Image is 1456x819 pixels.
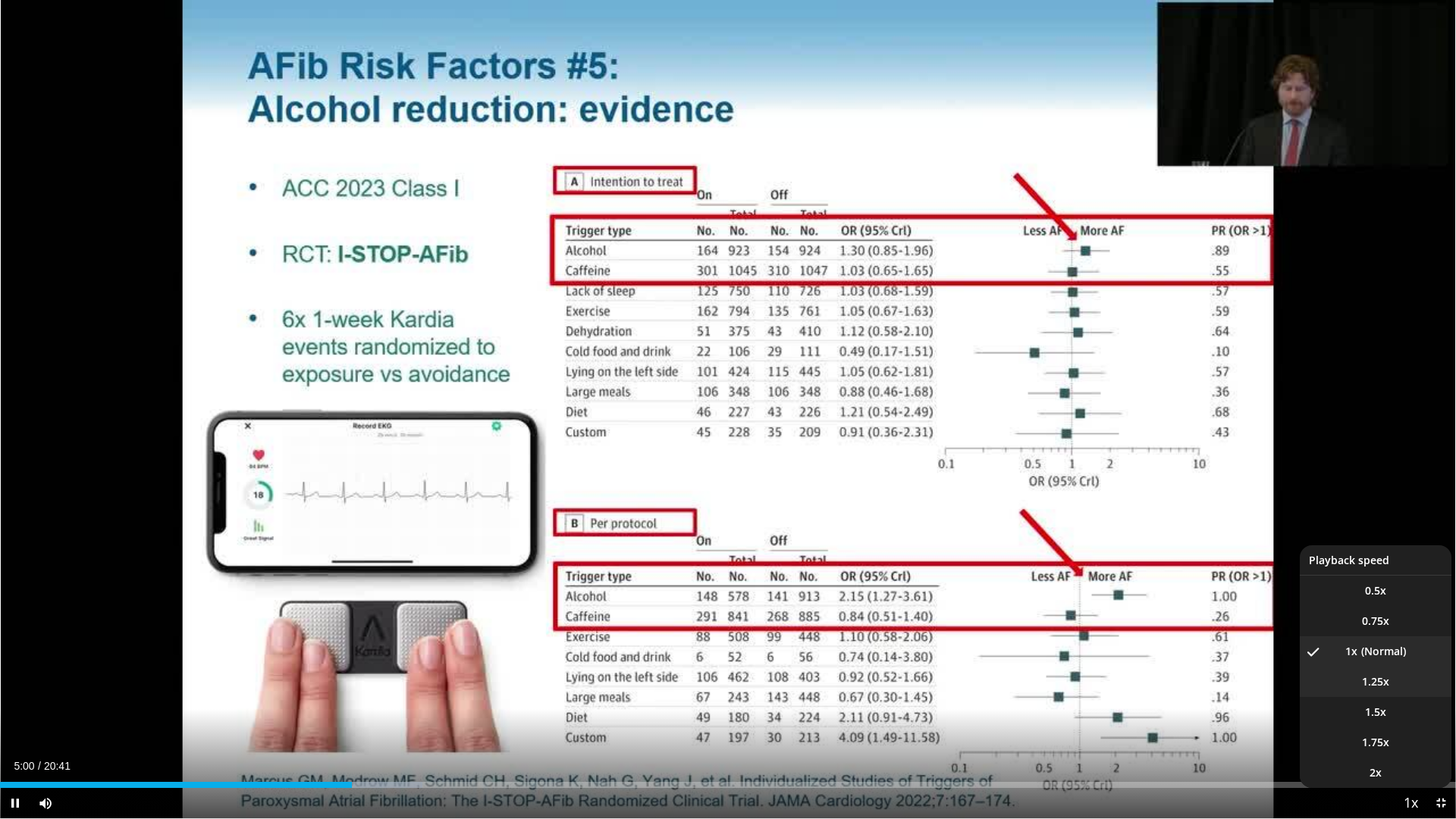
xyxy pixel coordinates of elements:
span: 0.5x [1365,583,1386,598]
button: Exit Fullscreen [1426,788,1456,818]
span: 1.5x [1365,704,1386,720]
span: 1.75x [1362,735,1389,750]
span: 20:41 [44,760,71,772]
button: Playback Rate [1395,788,1426,818]
span: 0.75x [1362,613,1389,629]
button: Mute [30,788,61,818]
span: 5:00 [14,760,34,772]
span: / [38,760,41,772]
span: 1x [1345,644,1357,659]
span: 2x [1370,765,1382,780]
span: 1.25x [1362,674,1389,689]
